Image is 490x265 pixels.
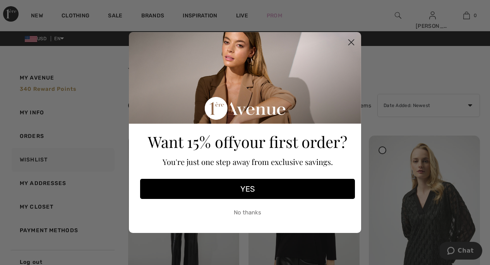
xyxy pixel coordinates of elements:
span: your first order? [233,131,347,152]
span: Want 15% off [148,131,233,152]
button: No thanks [140,203,355,222]
span: Chat [18,5,34,12]
button: YES [140,179,355,199]
span: You're just one step away from exclusive savings. [163,156,333,167]
button: Close dialog [344,36,358,49]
